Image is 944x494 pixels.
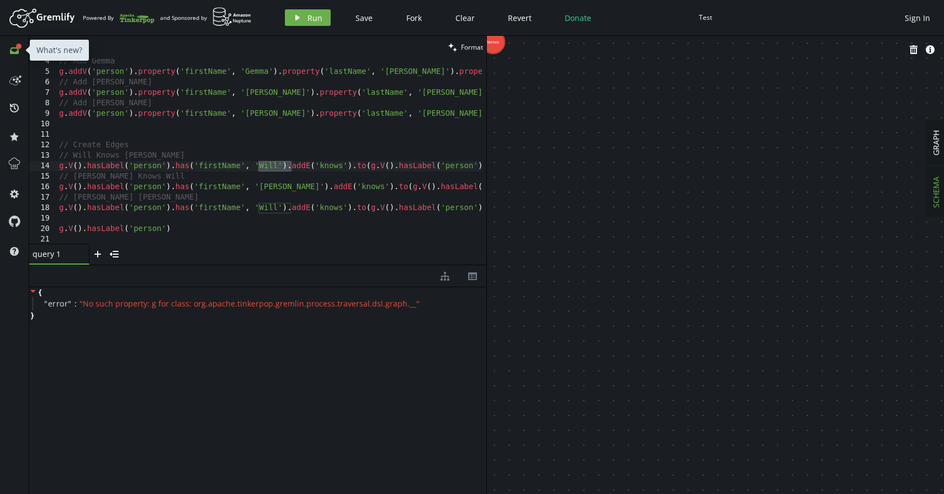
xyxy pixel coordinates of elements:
[29,77,57,88] div: 6
[29,182,57,192] div: 16
[500,9,540,26] button: Revert
[556,9,600,26] button: Donate
[79,298,420,309] span: " No such property: g for class: org.apache.tinkerpop.gremlin.process.traversal.dsl.graph.__ "
[48,299,68,309] span: error
[29,109,57,119] div: 9
[307,13,322,23] span: Run
[213,7,252,26] img: AWS Neptune
[29,192,57,203] div: 17
[29,140,57,151] div: 12
[75,299,77,309] span: :
[905,13,930,23] span: Sign In
[461,42,483,52] span: Format
[447,9,483,26] button: Clear
[29,234,57,245] div: 21
[30,40,89,61] div: What's new?
[68,298,72,309] span: "
[347,9,381,26] button: Save
[160,7,252,28] div: and Sponsored by
[356,13,373,23] span: Save
[285,9,331,26] button: Run
[445,36,486,58] button: Format
[931,130,941,155] span: GRAPH
[29,56,57,67] div: 4
[33,249,77,259] span: query 1
[29,130,57,140] div: 11
[406,13,422,23] span: Fork
[29,224,57,234] div: 20
[29,161,57,171] div: 14
[29,310,34,320] span: }
[44,298,48,309] span: "
[29,98,57,109] div: 8
[931,176,941,208] span: SCHEMA
[29,151,57,161] div: 13
[83,8,155,28] div: Powered By
[508,13,532,23] span: Revert
[899,9,936,26] button: Sign In
[29,119,57,130] div: 10
[455,13,475,23] span: Clear
[29,67,57,77] div: 5
[699,13,712,22] div: Test
[29,88,57,98] div: 7
[29,213,57,224] div: 19
[29,203,57,213] div: 18
[39,287,41,297] span: {
[397,9,431,26] button: Fork
[29,171,57,182] div: 15
[565,13,591,23] span: Donate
